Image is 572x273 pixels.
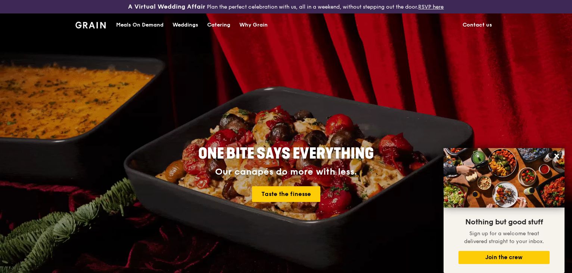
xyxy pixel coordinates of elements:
[116,14,164,36] div: Meals On Demand
[235,14,272,36] a: Why Grain
[152,167,420,177] div: Our canapés do more with less.
[418,4,444,10] a: RSVP here
[551,150,563,162] button: Close
[207,14,230,36] div: Catering
[198,145,374,163] span: ONE BITE SAYS EVERYTHING
[95,3,476,10] div: Plan the perfect celebration with us, all in a weekend, without stepping out the door.
[252,186,320,202] a: Taste the finesse
[444,148,565,208] img: DSC07876-Edit02-Large.jpeg
[128,3,205,10] h3: A Virtual Wedding Affair
[168,14,203,36] a: Weddings
[172,14,198,36] div: Weddings
[458,14,497,36] a: Contact us
[465,218,543,227] span: Nothing but good stuff
[203,14,235,36] a: Catering
[239,14,268,36] div: Why Grain
[458,251,550,264] button: Join the crew
[75,22,106,28] img: Grain
[75,13,106,36] a: GrainGrain
[464,230,544,245] span: Sign up for a welcome treat delivered straight to your inbox.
